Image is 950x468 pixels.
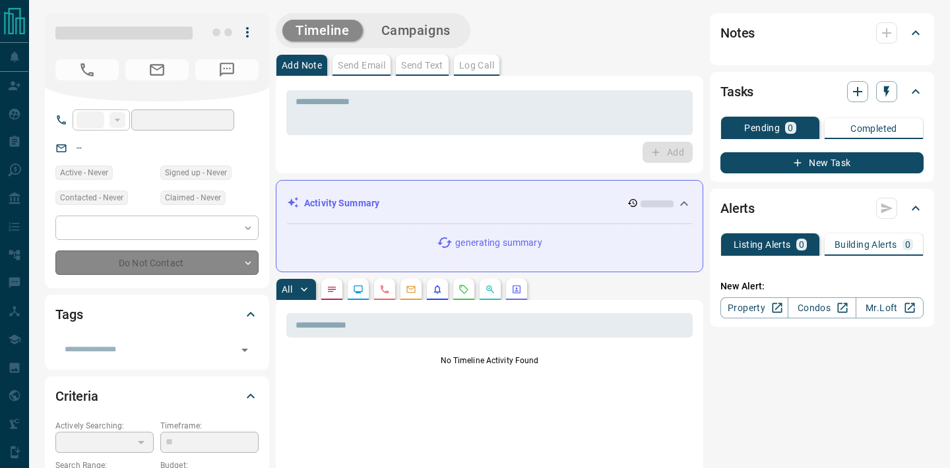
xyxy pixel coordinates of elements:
svg: Lead Browsing Activity [353,284,364,295]
button: Campaigns [368,20,464,42]
div: Activity Summary [287,191,692,216]
p: New Alert: [720,279,924,293]
button: Timeline [282,20,363,42]
p: Listing Alerts [734,240,791,249]
p: Building Alerts [835,240,897,249]
button: New Task [720,152,924,173]
div: Alerts [720,192,924,224]
span: Active - Never [60,166,108,179]
svg: Emails [406,284,416,295]
p: Actively Searching: [55,420,154,432]
h2: Notes [720,22,755,44]
div: Tags [55,299,259,330]
div: Notes [720,17,924,49]
p: 0 [799,240,804,249]
span: No Number [195,59,259,80]
p: Add Note [282,61,322,70]
h2: Tasks [720,81,753,102]
a: Condos [788,297,856,318]
span: Claimed - Never [165,191,221,204]
span: Signed up - Never [165,166,227,179]
p: 0 [905,240,910,249]
svg: Listing Alerts [432,284,443,295]
div: Tasks [720,76,924,107]
h2: Alerts [720,198,755,219]
svg: Notes [327,284,337,295]
div: Do Not Contact [55,250,259,275]
p: All [282,285,292,294]
span: No Number [55,59,119,80]
a: -- [77,142,82,153]
svg: Agent Actions [511,284,522,295]
svg: Requests [459,284,469,295]
h2: Tags [55,304,82,325]
span: Contacted - Never [60,191,123,204]
div: Criteria [55,380,259,412]
p: No Timeline Activity Found [286,355,693,366]
button: Open [236,341,254,359]
p: Completed [850,124,897,133]
p: Timeframe: [160,420,259,432]
span: No Email [125,59,189,80]
p: Activity Summary [304,196,379,210]
svg: Calls [379,284,390,295]
p: generating summary [455,236,542,250]
a: Mr.Loft [856,297,924,318]
p: 0 [788,123,793,132]
a: Property [720,297,788,318]
svg: Opportunities [485,284,495,295]
p: Pending [744,123,780,132]
h2: Criteria [55,386,98,407]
